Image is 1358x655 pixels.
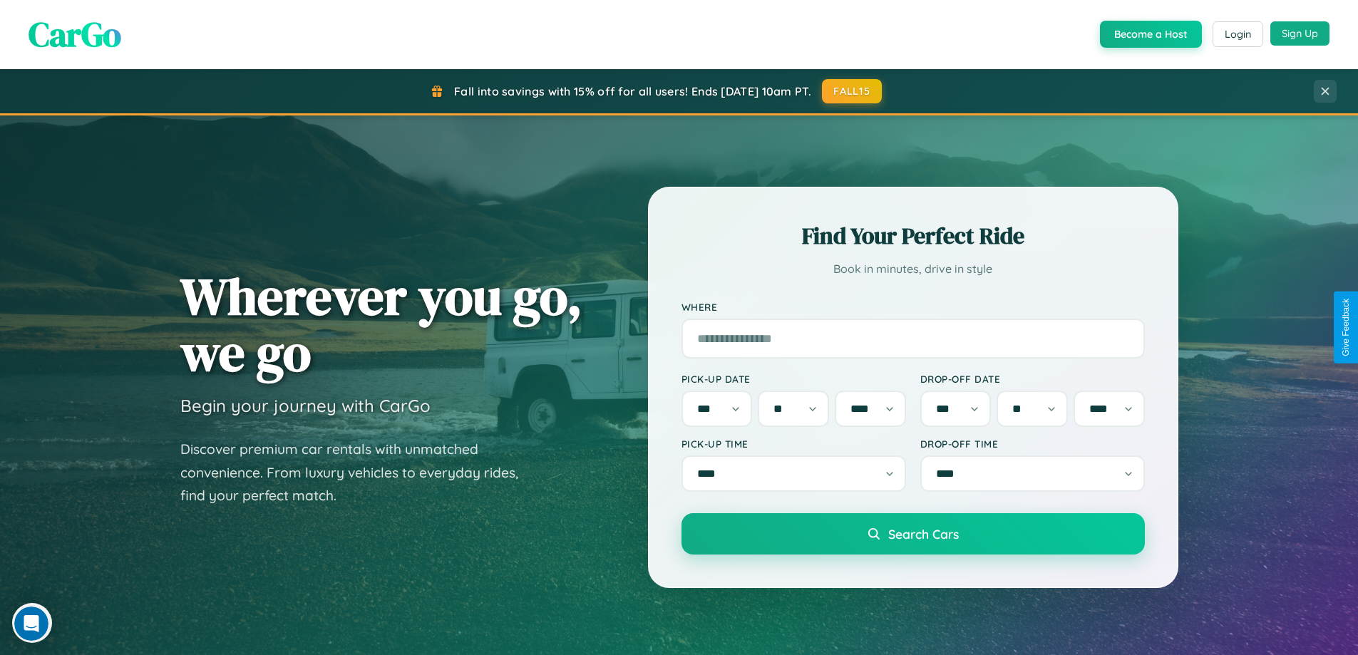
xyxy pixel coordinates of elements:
div: Give Feedback [1341,299,1351,356]
p: Book in minutes, drive in style [681,259,1145,279]
span: Fall into savings with 15% off for all users! Ends [DATE] 10am PT. [454,84,811,98]
button: Become a Host [1100,21,1202,48]
label: Drop-off Date [920,373,1145,385]
button: FALL15 [822,79,882,103]
span: CarGo [29,11,121,58]
span: Search Cars [888,526,959,542]
label: Drop-off Time [920,438,1145,450]
h1: Wherever you go, we go [180,268,582,381]
button: Login [1213,21,1263,47]
button: Search Cars [681,513,1145,555]
p: Discover premium car rentals with unmatched convenience. From luxury vehicles to everyday rides, ... [180,438,537,507]
iframe: Intercom live chat discovery launcher [12,603,52,643]
label: Pick-up Time [681,438,906,450]
label: Pick-up Date [681,373,906,385]
iframe: Intercom live chat [14,607,48,641]
h3: Begin your journey with CarGo [180,395,431,416]
button: Sign Up [1270,21,1329,46]
label: Where [681,301,1145,313]
h2: Find Your Perfect Ride [681,220,1145,252]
